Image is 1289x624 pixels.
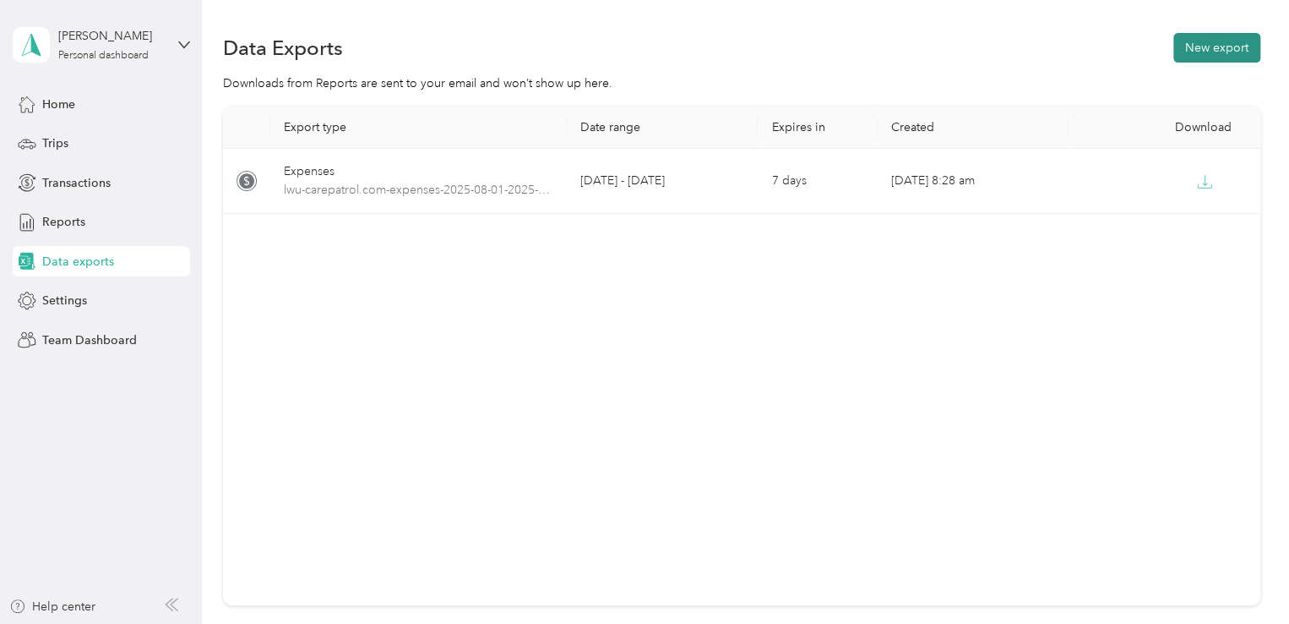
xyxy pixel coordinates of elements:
div: Expenses [284,162,553,181]
div: [PERSON_NAME] [58,27,164,45]
span: Settings [42,292,87,309]
th: Export type [270,107,567,149]
span: Reports [42,213,85,231]
span: Home [42,96,75,113]
span: Trips [42,134,68,152]
span: lwu-carepatrol.com-expenses-2025-08-01-2025-08-31.pdf [284,181,553,200]
button: Help center [9,598,95,616]
span: Data exports [42,253,114,271]
td: 7 days [758,149,877,214]
span: Transactions [42,174,111,192]
th: Expires in [758,107,877,149]
span: Team Dashboard [42,331,137,349]
th: Date range [567,107,758,149]
td: [DATE] - [DATE] [567,149,758,214]
iframe: Everlance-gr Chat Button Frame [1194,529,1289,624]
h1: Data Exports [223,39,343,57]
button: New export [1173,33,1260,63]
div: Personal dashboard [58,51,149,61]
div: Download [1082,120,1246,134]
td: [DATE] 8:28 am [878,149,1069,214]
div: Downloads from Reports are sent to your email and won’t show up here. [223,74,1260,92]
th: Created [878,107,1069,149]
